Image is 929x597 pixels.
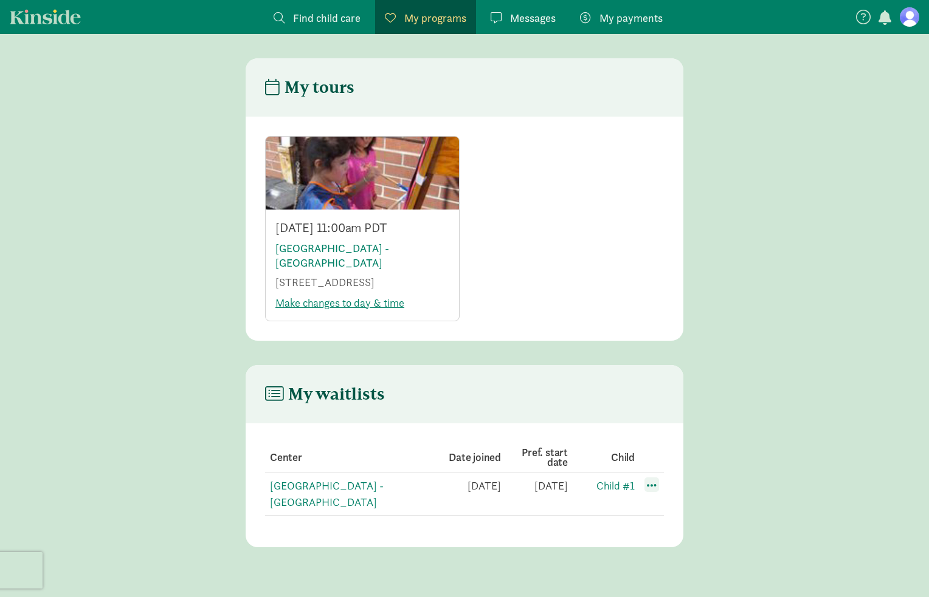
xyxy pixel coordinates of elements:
span: My programs [404,10,466,26]
h4: My waitlists [265,384,385,404]
td: [DATE] [434,472,501,516]
a: Make changes to day & time [275,296,404,310]
th: Pref. start date [501,443,568,472]
span: My payments [599,10,663,26]
a: [GEOGRAPHIC_DATA] - [GEOGRAPHIC_DATA] [270,479,384,509]
span: Messages [510,10,556,26]
a: Child #1 [596,479,635,493]
p: [DATE] 11:00am PDT [275,219,449,236]
th: Center [265,443,434,472]
span: Find child care [293,10,361,26]
h4: My tours [265,78,354,97]
th: Date joined [434,443,501,472]
p: [STREET_ADDRESS] [275,275,449,290]
a: [GEOGRAPHIC_DATA] - [GEOGRAPHIC_DATA] [275,241,389,270]
a: Kinside [10,9,81,24]
th: Child [568,443,635,472]
td: [DATE] [501,472,568,516]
